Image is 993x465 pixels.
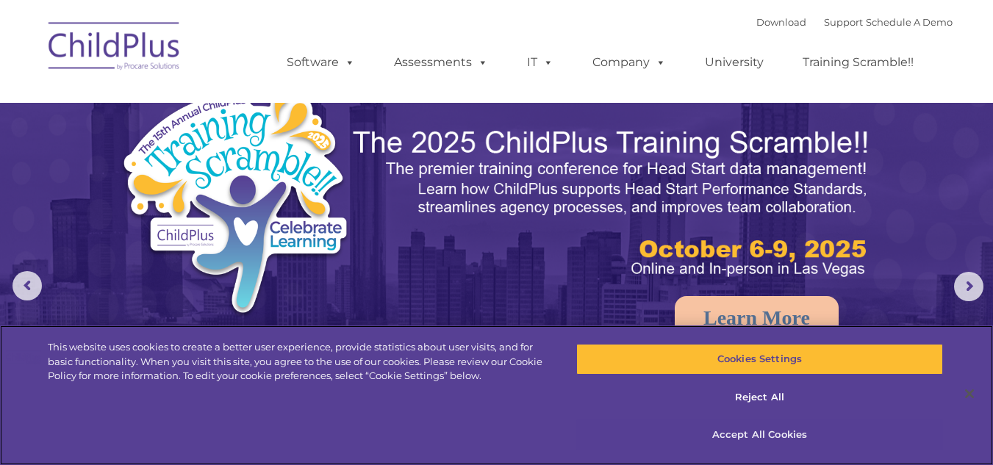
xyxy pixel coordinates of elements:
button: Cookies Settings [576,344,944,375]
a: Download [756,16,806,28]
img: ChildPlus by Procare Solutions [41,12,188,85]
span: Last name [204,97,249,108]
a: IT [512,48,568,77]
font: | [756,16,953,28]
div: This website uses cookies to create a better user experience, provide statistics about user visit... [48,340,546,383]
a: Training Scramble!! [788,48,928,77]
a: Software [272,48,370,77]
a: University [690,48,778,77]
a: Schedule A Demo [866,16,953,28]
a: Learn More [675,296,839,340]
button: Close [953,378,986,410]
a: Assessments [379,48,503,77]
a: Support [824,16,863,28]
span: Phone number [204,157,267,168]
button: Reject All [576,382,944,413]
button: Accept All Cookies [576,419,944,450]
a: Company [578,48,681,77]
